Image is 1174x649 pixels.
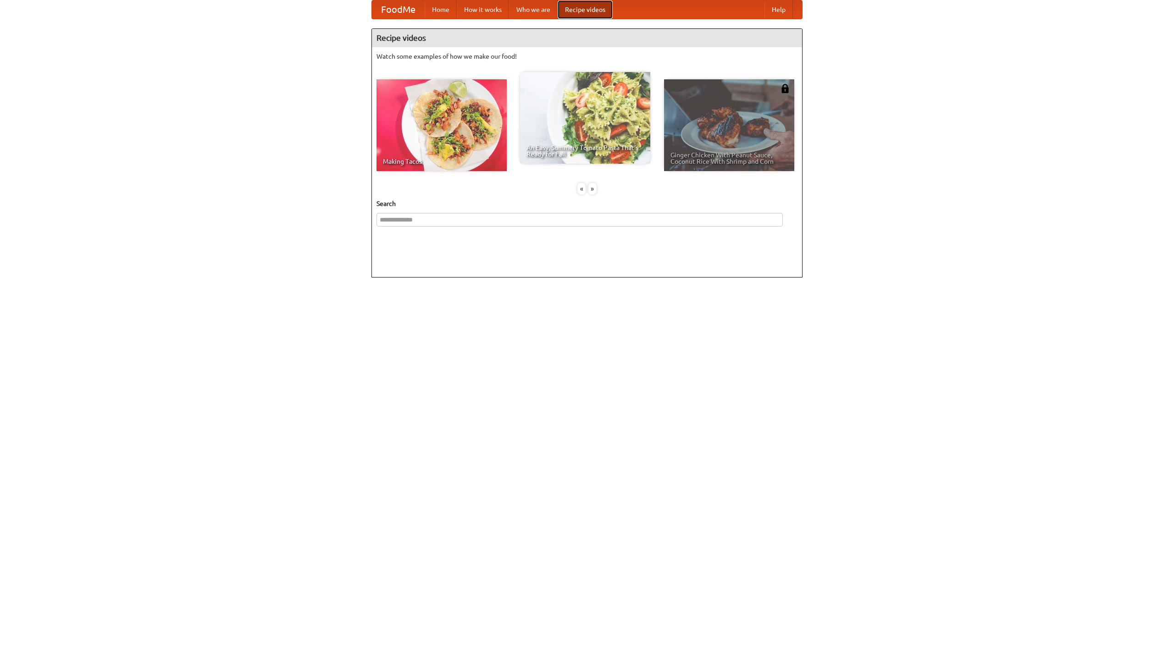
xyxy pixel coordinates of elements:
img: 483408.png [781,84,790,93]
a: FoodMe [372,0,425,19]
h4: Recipe videos [372,29,802,47]
a: How it works [457,0,509,19]
p: Watch some examples of how we make our food! [377,52,797,61]
h5: Search [377,199,797,208]
a: Help [764,0,793,19]
a: Making Tacos [377,79,507,171]
a: Who we are [509,0,558,19]
div: « [577,183,586,194]
span: Making Tacos [383,158,500,165]
a: Home [425,0,457,19]
a: Recipe videos [558,0,613,19]
span: An Easy, Summery Tomato Pasta That's Ready for Fall [526,144,644,157]
div: » [588,183,597,194]
a: An Easy, Summery Tomato Pasta That's Ready for Fall [520,72,650,164]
